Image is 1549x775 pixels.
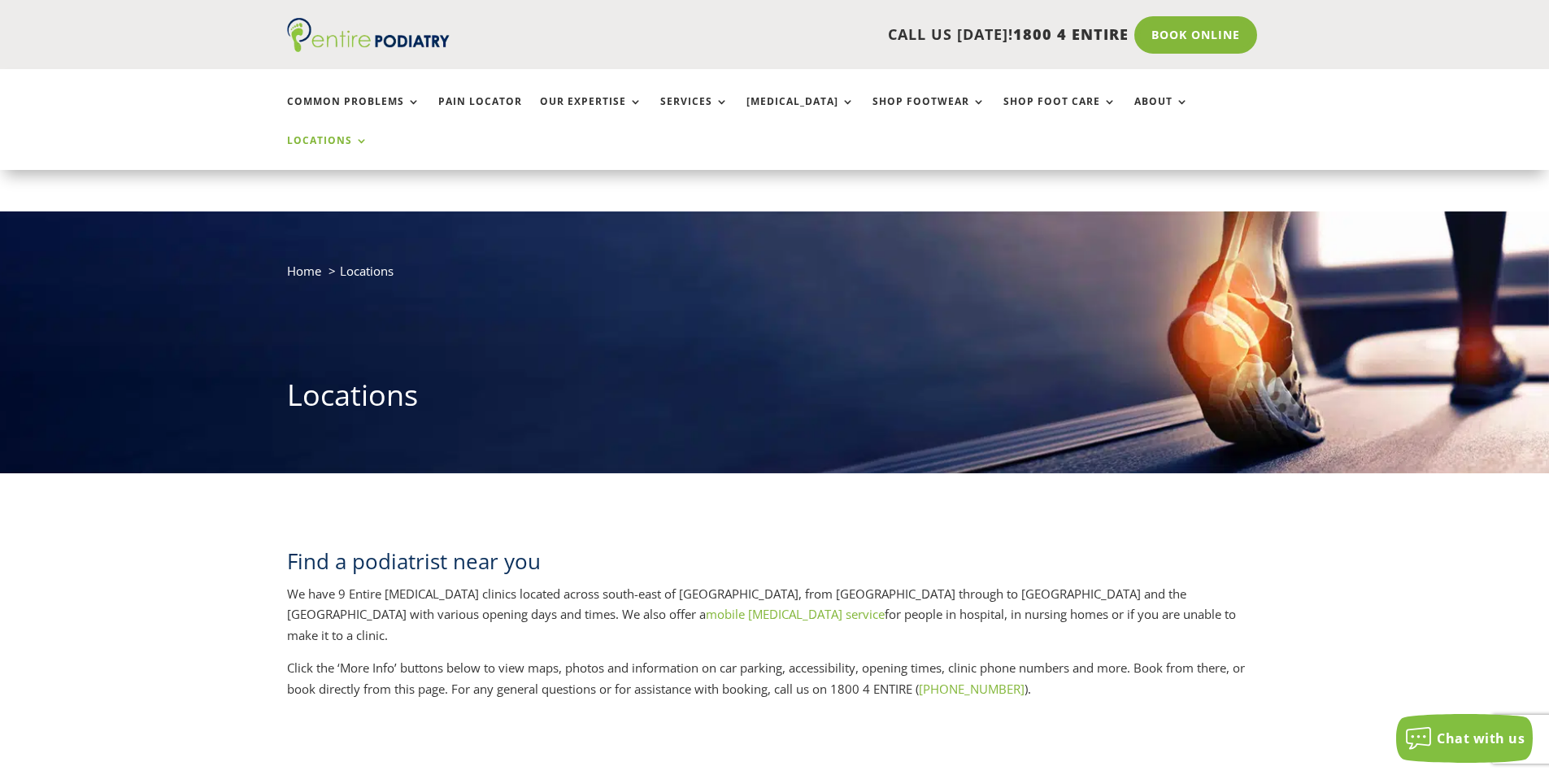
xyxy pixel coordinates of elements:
a: Entire Podiatry [287,39,450,55]
p: CALL US [DATE]! [512,24,1129,46]
a: mobile [MEDICAL_DATA] service [706,606,885,622]
a: Shop Foot Care [1003,96,1116,131]
span: Chat with us [1437,729,1525,747]
a: Common Problems [287,96,420,131]
a: Shop Footwear [872,96,986,131]
span: Locations [340,263,394,279]
a: Our Expertise [540,96,642,131]
p: Click the ‘More Info’ buttons below to view maps, photos and information on car parking, accessib... [287,658,1263,699]
a: Home [287,263,321,279]
a: [MEDICAL_DATA] [746,96,855,131]
a: Services [660,96,729,131]
a: [PHONE_NUMBER] [919,681,1025,697]
p: We have 9 Entire [MEDICAL_DATA] clinics located across south-east of [GEOGRAPHIC_DATA], from [GEO... [287,584,1263,659]
button: Chat with us [1396,714,1533,763]
h1: Locations [287,375,1263,424]
a: Book Online [1134,16,1257,54]
a: About [1134,96,1189,131]
a: Locations [287,135,368,170]
img: logo (1) [287,18,450,52]
nav: breadcrumb [287,260,1263,294]
h2: Find a podiatrist near you [287,546,1263,584]
a: Pain Locator [438,96,522,131]
span: 1800 4 ENTIRE [1013,24,1129,44]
